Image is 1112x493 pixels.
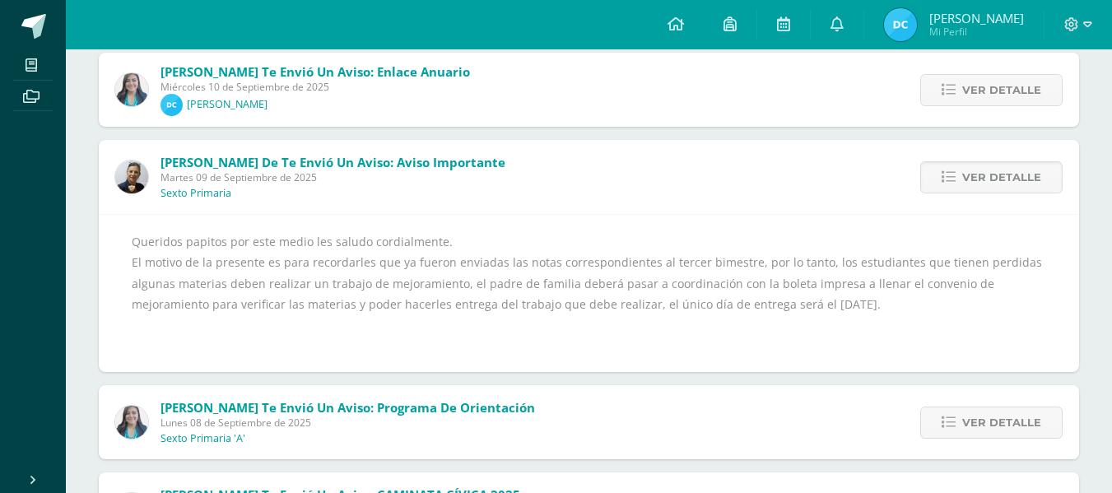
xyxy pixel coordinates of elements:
[161,94,183,116] img: 0b3ad16605312b9b20622ffd253cb0bf.png
[161,432,245,445] p: Sexto Primaria 'A'
[115,73,148,106] img: be92b6c484970536b82811644e40775c.png
[929,25,1024,39] span: Mi Perfil
[115,160,148,193] img: 67f0ede88ef848e2db85819136c0f493.png
[161,187,231,200] p: Sexto Primaria
[115,406,148,439] img: be92b6c484970536b82811644e40775c.png
[962,75,1041,105] span: Ver detalle
[161,80,470,94] span: Miércoles 10 de Septiembre de 2025
[962,407,1041,438] span: Ver detalle
[161,399,535,416] span: [PERSON_NAME] te envió un aviso: Programa de Orientación
[929,10,1024,26] span: [PERSON_NAME]
[161,154,505,170] span: [PERSON_NAME] de te envió un aviso: Aviso Importante
[187,98,268,111] p: [PERSON_NAME]
[161,416,535,430] span: Lunes 08 de Septiembre de 2025
[161,63,470,80] span: [PERSON_NAME] te envió un aviso: Enlace Anuario
[962,162,1041,193] span: Ver detalle
[884,8,917,41] img: 06c843b541221984c6119e2addf5fdcd.png
[161,170,505,184] span: Martes 09 de Septiembre de 2025
[132,231,1046,356] div: Queridos papitos por este medio les saludo cordialmente. El motivo de la presente es para recorda...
